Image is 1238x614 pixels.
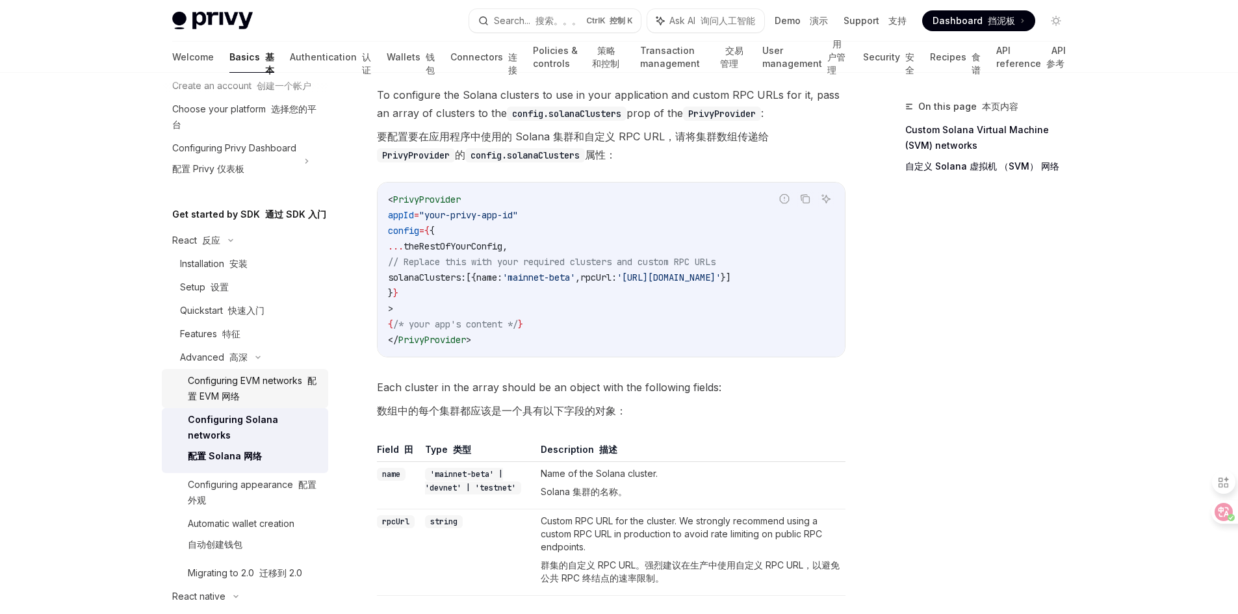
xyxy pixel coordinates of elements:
div: React native [172,589,226,604]
span: < [388,194,393,205]
font: 特征 [222,328,240,339]
font: 演示 [810,15,828,26]
h5: Get started by SDK [172,207,326,222]
span: } [518,318,523,330]
span: ... [388,240,404,252]
code: string [425,515,463,528]
button: Ask AI 询问人工智能 [647,9,764,32]
font: 安全 [905,51,914,75]
a: Recipes 食谱 [930,42,981,73]
span: </ [388,334,398,346]
font: 群集的自定义 RPC URL。强烈建议在生产中使用自定义 RPC URL，以避免公共 RPC 终结点的速率限制。 [541,559,840,583]
span: theRestOfYourConfig [404,240,502,252]
font: 策略和控制 [592,45,619,69]
font: 描述 [599,444,617,455]
span: Dashboard [933,14,1015,27]
font: 自定义 Solana 虚拟机 （SVM） 网络 [905,160,1059,172]
a: Welcome [172,42,214,73]
font: 交易管理 [720,45,743,69]
code: rpcUrl [377,515,415,528]
button: Ask AI [818,190,834,207]
font: Solana 集群的名称。 [541,486,627,497]
code: config.solanaClusters [465,148,585,162]
th: Type [420,443,536,462]
div: Migrating to 2.0 [188,565,302,581]
th: Description [535,443,845,462]
a: Installation 安装 [162,252,328,275]
font: 控制 K [610,16,633,25]
span: To configure the Solana clusters to use in your application and custom RPC URLs for it, pass an a... [377,86,845,169]
span: Ctrl K [586,16,633,26]
td: Custom RPC URL for the cluster. We strongly recommend using a custom RPC URL in production to avo... [535,509,845,596]
span: }] [721,272,731,283]
span: Ask AI [669,14,755,27]
a: Choose your platform 选择您的平台 [162,97,328,136]
span: > [466,334,471,346]
span: '[URL][DOMAIN_NAME]' [617,272,721,283]
a: Connectors 连接 [450,42,517,73]
span: , [502,240,508,252]
span: { [430,225,435,237]
font: 搜索。。。 [535,15,581,26]
span: On this page [918,99,1018,114]
a: Custom Solana Virtual Machine (SVM) networks自定义 Solana 虚拟机 （SVM） 网络 [905,120,1077,182]
a: Wallets 钱包 [387,42,435,73]
span: appId [388,209,414,221]
font: 挡泥板 [988,15,1015,26]
span: config [388,225,419,237]
a: Support 支持 [844,14,907,27]
a: Automatic wallet creation自动创建钱包 [162,512,328,561]
font: 田 [404,444,413,455]
a: Configuring appearance 配置外观 [162,473,328,512]
span: /* your app's content */ [393,318,518,330]
span: } [393,287,398,299]
code: name [377,468,406,481]
font: 配置 Privy 仪表板 [172,163,244,174]
a: Policies & controls 策略和控制 [533,42,625,73]
a: Dashboard 挡泥板 [922,10,1035,31]
button: Copy the contents from the code block [797,190,814,207]
font: 自动创建钱包 [188,539,242,550]
span: > [388,303,393,314]
font: 连接 [508,51,517,75]
span: = [419,225,424,237]
a: User management 用户管理 [762,42,847,73]
span: { [424,225,430,237]
a: Authentication 认证 [290,42,371,73]
td: Name of the Solana cluster. [535,462,845,509]
div: Setup [180,279,229,295]
span: 'mainnet-beta' [502,272,575,283]
code: PrivyProvider [683,107,761,121]
div: Configuring Privy Dashboard [172,140,296,182]
span: = [414,209,419,221]
span: PrivyProvider [393,194,461,205]
font: 通过 SDK 入门 [265,209,326,220]
a: Quickstart 快速入门 [162,299,328,322]
div: Quickstart [180,303,264,318]
a: Configuring Solana networks配置 Solana 网络 [162,408,328,473]
font: 基本 [265,51,274,75]
code: PrivyProvider [377,148,455,162]
font: 迁移到 2.0 [259,567,302,578]
div: Choose your platform [172,101,320,133]
span: [{ [466,272,476,283]
font: 支持 [888,15,907,26]
div: Automatic wallet creation [188,516,294,557]
span: solanaClusters: [388,272,466,283]
font: 用户管理 [827,38,845,75]
div: React [172,233,220,248]
font: 询问人工智能 [701,15,755,26]
span: "your-privy-app-id" [419,209,518,221]
font: 配置 Solana 网络 [188,450,262,461]
div: Features [180,326,240,342]
font: 高深 [229,352,248,363]
span: name: [476,272,502,283]
span: Each cluster in the array should be an object with the following fields: [377,378,845,425]
div: Advanced [180,350,248,365]
font: API 参考 [1046,45,1066,69]
a: API reference API 参考 [996,42,1066,73]
span: } [388,287,393,299]
a: Transaction management 交易管理 [640,42,747,73]
div: Configuring EVM networks [188,373,320,404]
div: Configuring Solana networks [188,412,320,469]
